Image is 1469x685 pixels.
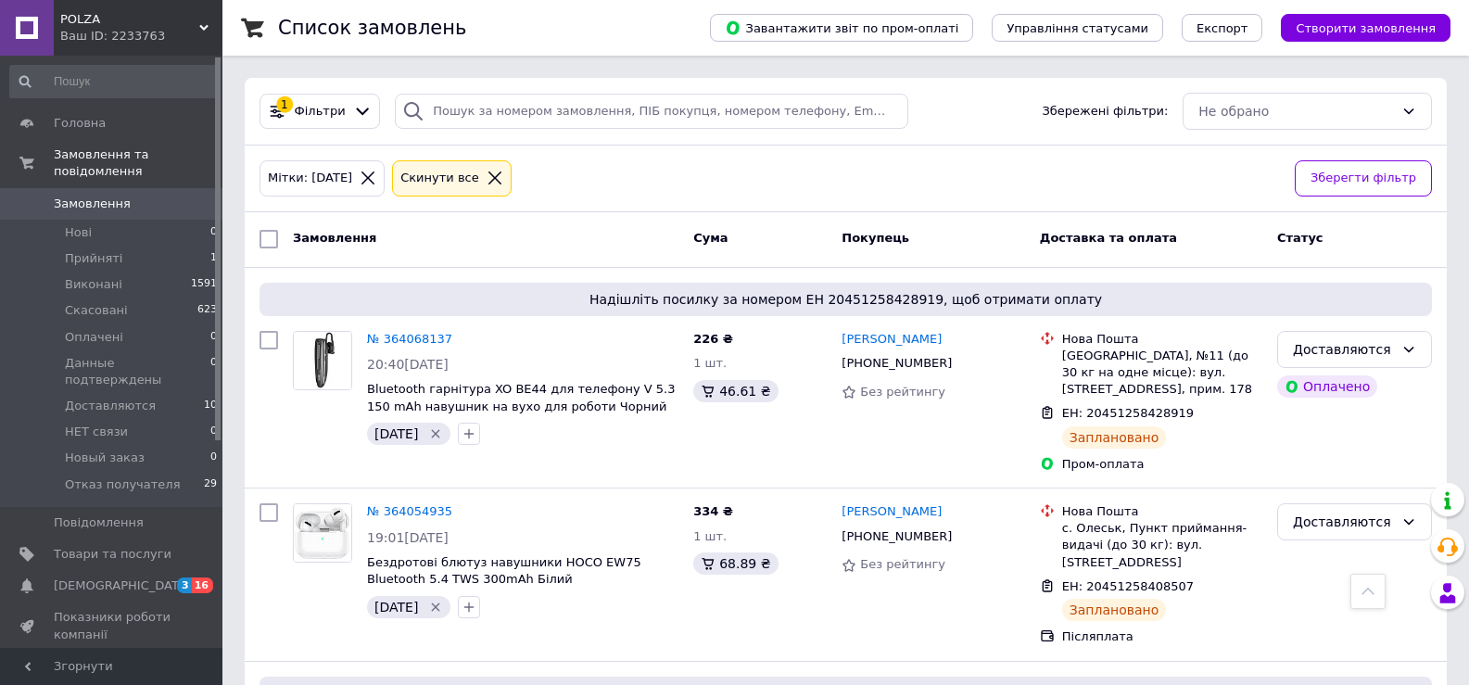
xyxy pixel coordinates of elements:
[374,600,418,615] span: [DATE]
[1281,14,1450,42] button: Створити замовлення
[192,577,213,593] span: 16
[1293,339,1394,360] div: Доставляются
[693,552,778,575] div: 68.89 ₴
[428,426,443,441] svg: Видалити мітку
[693,529,727,543] span: 1 шт.
[278,17,466,39] h1: Список замовлень
[65,224,92,241] span: Нові
[693,380,778,402] div: 46.61 ₴
[210,224,217,241] span: 0
[1042,103,1168,121] span: Збережені фільтри:
[693,504,733,518] span: 334 ₴
[860,385,945,399] span: Без рейтингу
[367,332,452,346] a: № 364068137
[1197,21,1248,35] span: Експорт
[842,503,942,521] a: [PERSON_NAME]
[1277,375,1377,398] div: Оплачено
[842,356,952,370] span: [PHONE_NUMBER]
[276,95,293,112] div: 1
[54,514,144,531] span: Повідомлення
[1062,579,1194,593] span: ЕН: 20451258408507
[860,557,945,571] span: Без рейтингу
[191,276,217,293] span: 1591
[264,169,356,188] div: Мітки: [DATE]
[210,329,217,346] span: 0
[992,14,1163,42] button: Управління статусами
[65,302,128,319] span: Скасовані
[65,424,128,440] span: НЕТ связи
[294,504,351,562] img: Фото товару
[1293,512,1394,532] div: Доставляются
[1182,14,1263,42] button: Експорт
[842,331,942,349] a: [PERSON_NAME]
[1062,331,1262,348] div: Нова Пошта
[60,28,222,44] div: Ваш ID: 2233763
[397,169,483,188] div: Cкинути все
[367,382,675,413] a: Bluetooth гарнітура XO BE44 для телефону V 5.3 150 mAh навушник на вухо для роботи Чорний
[1040,231,1177,245] span: Доставка та оплата
[1311,169,1416,188] span: Зберегти фільтр
[842,231,909,245] span: Покупець
[693,231,728,245] span: Cума
[693,332,733,346] span: 226 ₴
[54,609,171,642] span: Показники роботи компанії
[693,356,727,370] span: 1 шт.
[65,450,145,466] span: Новый заказ
[197,302,217,319] span: 623
[1062,456,1262,473] div: Пром-оплата
[210,450,217,466] span: 0
[710,14,973,42] button: Завантажити звіт по пром-оплаті
[293,231,376,245] span: Замовлення
[1262,20,1450,34] a: Створити замовлення
[65,355,210,388] span: Данные подтверждены
[177,577,192,593] span: 3
[267,290,1425,309] span: Надішліть посилку за номером ЕН 20451258428919, щоб отримати оплату
[367,555,641,587] a: Бездротові блютуз навушники HOCO EW75 Bluetooth 5.4 TWS 300mAh Білий
[1296,21,1436,35] span: Створити замовлення
[210,250,217,267] span: 1
[367,504,452,518] a: № 364054935
[54,115,106,132] span: Головна
[293,331,352,390] a: Фото товару
[842,529,952,543] span: [PHONE_NUMBER]
[1062,503,1262,520] div: Нова Пошта
[9,65,219,98] input: Пошук
[54,577,191,594] span: [DEMOGRAPHIC_DATA]
[395,94,907,130] input: Пошук за номером замовлення, ПІБ покупця, номером телефону, Email, номером накладної
[204,476,217,493] span: 29
[54,146,222,180] span: Замовлення та повідомлення
[204,398,217,414] span: 10
[1062,406,1194,420] span: ЕН: 20451258428919
[210,424,217,440] span: 0
[725,19,958,36] span: Завантажити звіт по пром-оплаті
[1295,160,1432,197] button: Зберегти фільтр
[1198,101,1394,121] div: Не обрано
[294,332,351,389] img: Фото товару
[65,276,122,293] span: Виконані
[1062,426,1167,449] div: Заплановано
[54,546,171,563] span: Товари та послуги
[54,196,131,212] span: Замовлення
[367,357,449,372] span: 20:40[DATE]
[65,250,122,267] span: Прийняті
[293,503,352,563] a: Фото товару
[1062,520,1262,571] div: с. Олеськ, Пункт приймання-видачі (до 30 кг): вул. [STREET_ADDRESS]
[1007,21,1148,35] span: Управління статусами
[65,476,180,493] span: Отказ получателя
[60,11,199,28] span: POLZA
[210,355,217,388] span: 0
[65,398,156,414] span: Доставляются
[1277,231,1323,245] span: Статус
[1062,348,1262,399] div: [GEOGRAPHIC_DATA], №11 (до 30 кг на одне місце): вул. [STREET_ADDRESS], прим. 178
[65,329,123,346] span: Оплачені
[367,530,449,545] span: 19:01[DATE]
[1062,628,1262,645] div: Післяплата
[374,426,418,441] span: [DATE]
[428,600,443,615] svg: Видалити мітку
[1062,599,1167,621] div: Заплановано
[295,103,346,121] span: Фільтри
